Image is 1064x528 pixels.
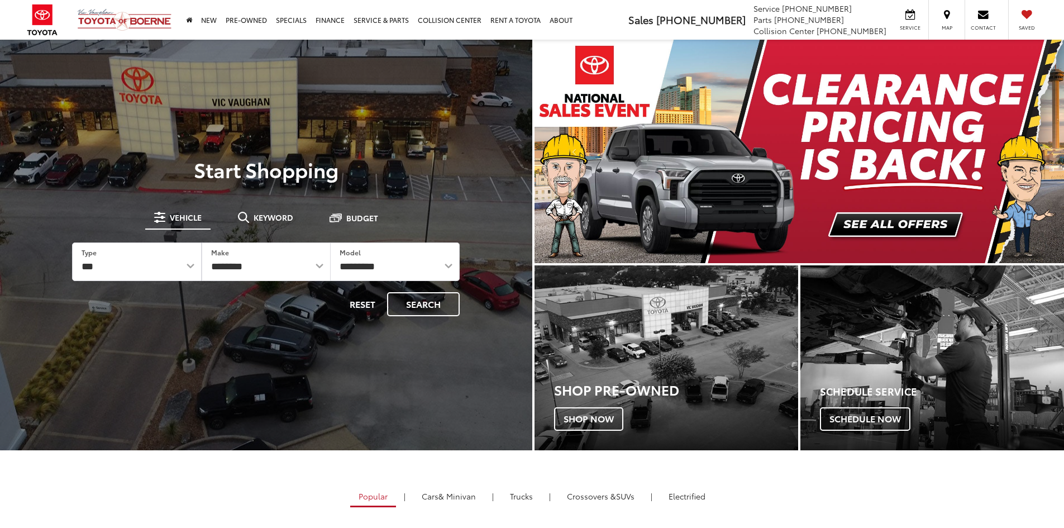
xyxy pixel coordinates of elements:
[800,265,1064,450] a: Schedule Service Schedule Now
[820,386,1064,397] h4: Schedule Service
[628,12,653,27] span: Sales
[502,487,541,506] a: Trucks
[648,491,655,502] li: |
[800,265,1064,450] div: Toyota
[401,491,408,502] li: |
[817,25,886,36] span: [PHONE_NUMBER]
[782,3,852,14] span: [PHONE_NUMBER]
[985,62,1064,241] button: Click to view next picture.
[340,248,361,257] label: Model
[535,265,798,450] div: Toyota
[77,8,172,31] img: Vic Vaughan Toyota of Boerne
[413,487,484,506] a: Cars
[535,62,614,241] button: Click to view previous picture.
[753,25,814,36] span: Collision Center
[567,491,616,502] span: Crossovers &
[489,491,497,502] li: |
[1014,24,1039,31] span: Saved
[254,213,293,221] span: Keyword
[820,407,910,431] span: Schedule Now
[559,487,643,506] a: SUVs
[554,382,798,397] h3: Shop Pre-Owned
[774,14,844,25] span: [PHONE_NUMBER]
[934,24,959,31] span: Map
[387,292,460,316] button: Search
[346,214,378,222] span: Budget
[971,24,996,31] span: Contact
[546,491,554,502] li: |
[656,12,746,27] span: [PHONE_NUMBER]
[47,158,485,180] p: Start Shopping
[350,487,396,507] a: Popular
[438,491,476,502] span: & Minivan
[211,248,229,257] label: Make
[340,292,385,316] button: Reset
[554,407,623,431] span: Shop Now
[753,14,772,25] span: Parts
[170,213,202,221] span: Vehicle
[535,265,798,450] a: Shop Pre-Owned Shop Now
[660,487,714,506] a: Electrified
[753,3,780,14] span: Service
[82,248,97,257] label: Type
[898,24,923,31] span: Service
